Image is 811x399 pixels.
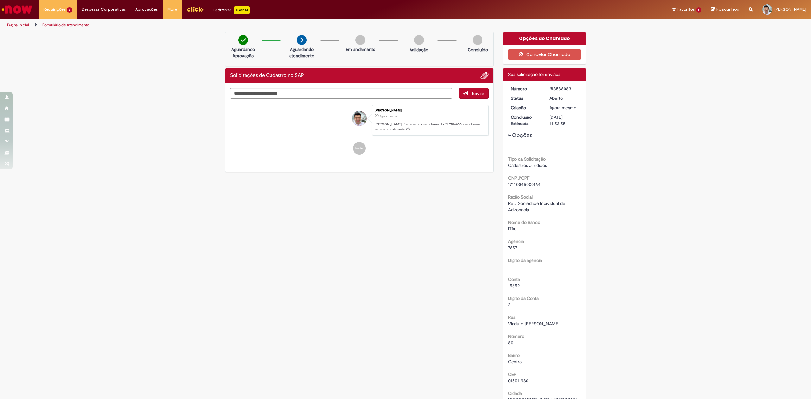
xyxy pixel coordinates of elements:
b: Nome do Banco [508,219,540,225]
b: Agência [508,238,524,244]
button: Adicionar anexos [480,72,489,80]
span: Viaduto [PERSON_NAME] [508,321,559,326]
span: 2 [508,302,510,307]
span: [PERSON_NAME] [774,7,806,12]
span: More [167,6,177,13]
img: img-circle-grey.png [414,35,424,45]
a: Formulário de Atendimento [42,22,89,28]
b: Conta [508,276,520,282]
ul: Histórico de tíquete [230,99,489,161]
b: Cidade [508,390,522,396]
img: img-circle-grey.png [355,35,365,45]
img: img-circle-grey.png [473,35,482,45]
button: Enviar [459,88,489,99]
h2: Solicitações de Cadastro no SAP Histórico de tíquete [230,73,304,79]
b: Dígito da Conta [508,295,539,301]
div: R13586083 [549,85,579,92]
span: - [508,264,510,269]
b: Dígito da agência [508,257,542,263]
span: 15652 [508,283,520,288]
a: Rascunhos [711,7,739,13]
p: [PERSON_NAME]! Recebemos seu chamado R13586083 e em breve estaremos atuando. [375,122,485,132]
p: Validação [410,47,428,53]
b: Tipo da Solicitação [508,156,546,162]
dt: Conclusão Estimada [506,114,545,127]
b: CNPJ/CPF [508,175,529,181]
span: 17140045000164 [508,181,540,187]
dt: Número [506,85,545,92]
span: Centro [508,359,522,364]
span: Aprovações [135,6,158,13]
span: 5 [696,7,701,13]
dt: Status [506,95,545,101]
div: Opções do Chamado [503,32,586,45]
p: Concluído [468,47,488,53]
p: Aguardando Aprovação [228,46,259,59]
div: Padroniza [213,6,250,14]
ul: Trilhas de página [5,19,536,31]
span: 7657 [508,245,517,250]
span: Agora mesmo [549,105,576,111]
a: Página inicial [7,22,29,28]
span: Agora mesmo [380,114,397,118]
dt: Criação [506,104,545,111]
span: Retz Sociedade Individual de Advocacia [508,200,566,212]
b: CEP [508,371,517,377]
div: Victor Goncalves Silva [352,111,367,126]
p: Aguardando atendimento [286,46,317,59]
p: Em andamento [346,46,375,53]
b: Rua [508,314,515,320]
span: 2 [67,7,72,13]
b: Razão Social [508,194,533,200]
img: check-circle-green.png [238,35,248,45]
img: click_logo_yellow_360x200.png [187,4,204,14]
span: Despesas Corporativas [82,6,126,13]
span: 01501-980 [508,378,528,383]
span: Enviar [472,91,484,96]
button: Cancelar Chamado [508,49,581,60]
span: Cadastros Jurídicos [508,162,547,168]
div: [PERSON_NAME] [375,109,485,112]
b: Número [508,333,524,339]
span: ITAu [508,226,517,231]
div: [DATE] 14:53:55 [549,114,579,127]
textarea: Digite sua mensagem aqui... [230,88,452,99]
img: arrow-next.png [297,35,307,45]
div: 01/10/2025 13:53:51 [549,104,579,111]
span: 80 [508,340,513,345]
time: 01/10/2025 13:53:51 [380,114,397,118]
b: Bairro [508,352,520,358]
p: +GenAi [234,6,250,14]
span: Sua solicitação foi enviada [508,72,560,77]
img: ServiceNow [1,3,33,16]
span: Requisições [43,6,66,13]
span: Rascunhos [716,6,739,12]
span: Favoritos [677,6,695,13]
div: Aberto [549,95,579,101]
li: Victor Goncalves Silva [230,105,489,136]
